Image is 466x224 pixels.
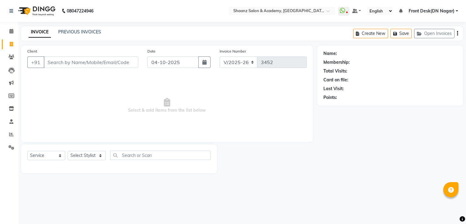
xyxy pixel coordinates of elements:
[323,77,348,83] div: Card on file:
[323,59,350,66] div: Membership:
[27,56,44,68] button: +91
[441,200,460,218] iframe: chat widget
[110,151,211,160] input: Search or Scan
[323,86,344,92] div: Last Visit:
[58,29,101,35] a: PREVIOUS INVOICES
[414,29,454,38] button: Open Invoices
[147,49,156,54] label: Date
[323,94,337,101] div: Points:
[409,8,454,14] span: Front Desk(DN Nagar)
[44,56,138,68] input: Search by Name/Mobile/Email/Code
[323,68,347,74] div: Total Visits:
[323,50,337,57] div: Name:
[390,29,412,38] button: Save
[15,2,57,19] img: logo
[29,27,51,38] a: INVOICE
[27,49,37,54] label: Client
[27,75,307,136] span: Select & add items from the list below
[67,2,93,19] b: 08047224946
[353,29,388,38] button: Create New
[220,49,246,54] label: Invoice Number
